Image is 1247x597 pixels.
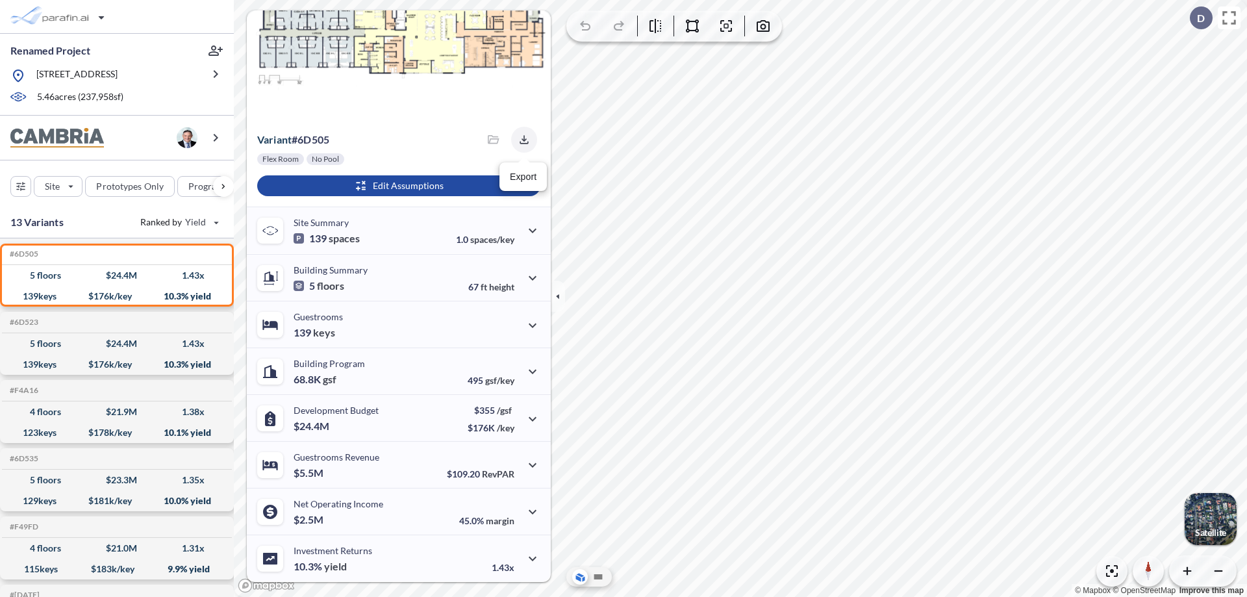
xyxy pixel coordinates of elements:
[294,217,349,228] p: Site Summary
[7,454,38,463] h5: Click to copy the code
[7,522,38,531] h5: Click to copy the code
[1185,493,1237,545] img: Switcher Image
[7,386,38,395] h5: Click to copy the code
[37,90,123,105] p: 5.46 acres ( 237,958 sf)
[468,281,514,292] p: 67
[294,498,383,509] p: Net Operating Income
[459,515,514,526] p: 45.0%
[294,466,325,479] p: $5.5M
[485,375,514,386] span: gsf/key
[294,311,343,322] p: Guestrooms
[590,569,606,585] button: Site Plan
[312,154,339,164] p: No Pool
[1185,493,1237,545] button: Switcher ImageSatellite
[329,232,360,245] span: spaces
[489,281,514,292] span: height
[481,281,487,292] span: ft
[1197,12,1205,24] p: D
[324,560,347,573] span: yield
[188,180,225,193] p: Program
[1195,527,1226,538] p: Satellite
[7,318,38,327] h5: Click to copy the code
[486,515,514,526] span: margin
[257,175,540,196] button: Edit Assumptions
[85,176,175,197] button: Prototypes Only
[1075,586,1111,595] a: Mapbox
[294,451,379,463] p: Guestrooms Revenue
[262,154,299,164] p: Flex Room
[257,133,329,146] p: # 6d505
[510,170,536,184] p: Export
[497,422,514,433] span: /key
[10,214,64,230] p: 13 Variants
[317,279,344,292] span: floors
[1179,586,1244,595] a: Improve this map
[468,405,514,416] p: $355
[294,513,325,526] p: $2.5M
[294,358,365,369] p: Building Program
[572,569,588,585] button: Aerial View
[468,375,514,386] p: 495
[294,264,368,275] p: Building Summary
[177,176,247,197] button: Program
[470,234,514,245] span: spaces/key
[238,578,295,593] a: Mapbox homepage
[294,373,336,386] p: 68.8K
[34,176,82,197] button: Site
[185,216,207,229] span: Yield
[36,68,118,84] p: [STREET_ADDRESS]
[1113,586,1176,595] a: OpenStreetMap
[294,420,331,433] p: $24.4M
[294,560,347,573] p: 10.3%
[7,249,38,259] h5: Click to copy the code
[482,468,514,479] span: RevPAR
[294,405,379,416] p: Development Budget
[177,127,197,148] img: user logo
[96,180,164,193] p: Prototypes Only
[294,545,372,556] p: Investment Returns
[313,326,335,339] span: keys
[447,468,514,479] p: $109.20
[492,562,514,573] p: 1.43x
[294,326,335,339] p: 139
[294,279,344,292] p: 5
[257,133,292,146] span: Variant
[10,128,104,148] img: BrandImage
[456,234,514,245] p: 1.0
[294,232,360,245] p: 139
[323,373,336,386] span: gsf
[10,44,90,58] p: Renamed Project
[497,405,512,416] span: /gsf
[373,179,444,192] p: Edit Assumptions
[45,180,60,193] p: Site
[130,212,227,233] button: Ranked by Yield
[468,422,514,433] p: $176K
